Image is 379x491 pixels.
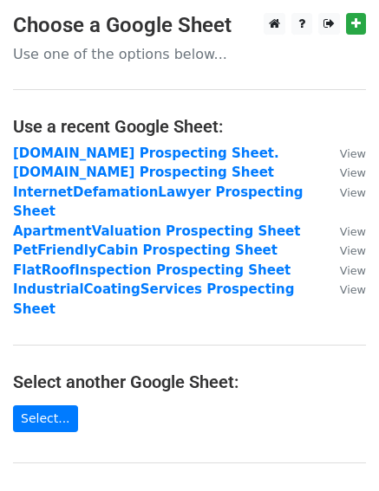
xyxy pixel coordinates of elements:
[340,166,366,179] small: View
[323,223,366,239] a: View
[323,281,366,297] a: View
[13,223,300,239] a: ApartmentValuation Prospecting Sheet
[13,371,366,392] h4: Select another Google Sheet:
[323,145,366,161] a: View
[340,147,366,160] small: View
[323,165,366,180] a: View
[323,242,366,258] a: View
[340,264,366,277] small: View
[13,116,366,137] h4: Use a recent Google Sheet:
[13,165,274,180] a: [DOMAIN_NAME] Prospecting Sheet
[13,242,278,258] a: PetFriendlyCabin Prospecting Sheet
[13,405,78,432] a: Select...
[340,283,366,296] small: View
[323,262,366,278] a: View
[13,262,291,278] a: FlatRoofInspection Prospecting Sheet
[340,186,366,199] small: View
[340,225,366,238] small: View
[13,281,294,317] a: IndustrialCoatingServices Prospecting Sheet
[13,184,304,220] a: InternetDefamationLawyer Prospecting Sheet
[13,45,366,63] p: Use one of the options below...
[323,184,366,200] a: View
[13,145,279,161] a: [DOMAIN_NAME] Prospecting Sheet.
[13,13,366,38] h3: Choose a Google Sheet
[340,244,366,257] small: View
